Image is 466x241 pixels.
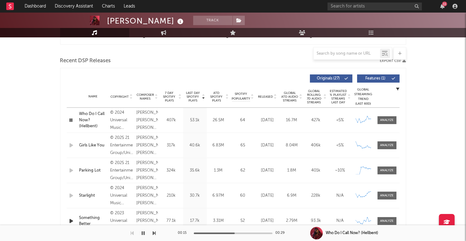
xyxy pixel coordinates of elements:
[306,193,327,199] div: 228k
[60,57,111,65] span: Recent DSP Releases
[193,16,233,25] button: Track
[232,117,254,123] div: 64
[330,142,351,149] div: <5%
[136,109,158,132] div: [PERSON_NAME], [PERSON_NAME], [PERSON_NAME] & [PERSON_NAME] [PERSON_NAME]
[136,134,158,157] div: [PERSON_NAME], [PERSON_NAME] [PERSON_NAME], [PERSON_NAME], [PERSON_NAME] & [PERSON_NAME]
[326,230,379,236] div: Who Do I Call Now? (Hellbent)
[281,117,302,123] div: 16.7M
[161,117,182,123] div: 407k
[110,210,133,232] div: © 2023 Universal Music Canada Inc.
[306,89,323,104] span: Global Rolling 7D Audio Streams
[208,91,225,102] span: ATD Spotify Plays
[380,59,406,63] button: Export CSV
[257,218,278,224] div: [DATE]
[330,89,347,104] span: Estimated % Playlist Streams Last Day
[208,167,229,174] div: 1.3M
[232,167,254,174] div: 62
[79,142,107,149] a: Girls Like You
[161,142,182,149] div: 317k
[306,218,327,224] div: 93.3k
[357,74,400,83] button: Features(1)
[185,117,205,123] div: 53.1k
[110,159,133,182] div: © 2025 21 Entertainment Group/Universal Music Canada Inc.
[361,77,390,80] span: Features ( 1 )
[79,94,107,99] div: Name
[330,193,351,199] div: N/A
[232,193,254,199] div: 60
[161,167,182,174] div: 324k
[232,142,254,149] div: 65
[208,193,229,199] div: 6.97M
[257,117,278,123] div: [DATE]
[79,167,107,174] a: Parking Lot
[281,193,302,199] div: 6.9M
[440,4,445,9] button: 11
[136,210,158,232] div: [PERSON_NAME], [PERSON_NAME], [PERSON_NAME] & [PERSON_NAME]
[442,2,447,6] div: 11
[136,184,158,207] div: [PERSON_NAME], [PERSON_NAME], [PERSON_NAME] & [PERSON_NAME]
[178,229,191,237] div: 00:15
[208,218,229,224] div: 3.31M
[232,92,250,101] span: Spotify Popularity
[330,218,351,224] div: N/A
[185,218,205,224] div: 17.7k
[79,193,107,199] a: Starlight
[281,218,302,224] div: 2.79M
[232,218,254,224] div: 52
[257,142,278,149] div: [DATE]
[161,218,182,224] div: 77.1k
[208,117,229,123] div: 26.5M
[330,167,351,174] div: ~ 10 %
[258,95,273,99] span: Released
[281,91,299,102] span: Global ATD Audio Streams
[110,184,133,207] div: © 2024 Universal Music Canada Inc.
[107,16,185,26] div: [PERSON_NAME]
[136,159,158,182] div: [PERSON_NAME], [PERSON_NAME] [PERSON_NAME], [PERSON_NAME] & [PERSON_NAME]
[185,91,201,102] span: Last Day Spotify Plays
[354,87,373,106] div: Global Streaming Trend (Last 60D)
[185,142,205,149] div: 40.6k
[281,167,302,174] div: 1.8M
[330,117,351,123] div: <5%
[79,111,107,129] a: Who Do I Call Now? (Hellbent)
[161,91,178,102] span: 7 Day Spotify Plays
[110,109,133,132] div: © 2024 Universal Music Canada Inc.
[185,193,205,199] div: 30.7k
[314,77,343,80] span: Originals ( 27 )
[310,74,352,83] button: Originals(27)
[314,51,380,56] input: Search by song name or URL
[110,134,133,157] div: © 2025 21 Entertainment Group/Universal Music Canada Inc.
[208,142,229,149] div: 6.83M
[281,142,302,149] div: 8.04M
[276,229,288,237] div: 00:29
[328,3,422,10] input: Search for artists
[306,167,327,174] div: 401k
[257,167,278,174] div: [DATE]
[136,93,154,101] span: Composer Names
[306,117,327,123] div: 427k
[257,193,278,199] div: [DATE]
[161,193,182,199] div: 210k
[306,142,327,149] div: 406k
[185,167,205,174] div: 35.6k
[110,95,129,99] span: Copyright
[79,215,107,227] a: Something Better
